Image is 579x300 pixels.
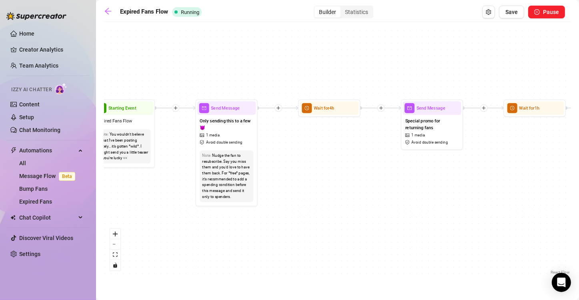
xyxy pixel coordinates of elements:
[6,12,66,20] img: logo-BBDzfeDw.svg
[405,140,411,145] span: safety-certificate
[19,114,34,120] a: Setup
[411,140,448,146] span: Avoid double sending
[10,215,16,220] img: Chat Copilot
[200,118,253,131] span: Only sending this to a few 😈
[110,260,120,270] button: toggle interactivity
[314,105,334,112] span: Wait for 4h
[507,103,517,113] span: clock-circle
[97,118,132,124] span: Expired Fans Flow
[552,273,571,292] div: Open Intercom Messenger
[314,6,373,18] div: segmented control
[195,100,258,207] div: mailSend MessageOnly sending this to a few 😈picture1 mediasafety-certificateAvoid double sendingN...
[482,106,486,110] span: plus
[19,251,40,257] a: Settings
[405,118,459,131] span: Special promo for returning fans
[528,6,565,18] button: Pause
[174,106,178,110] span: plus
[93,100,155,168] div: play-circleStarting EventExpired Fans FlowNote:You wouldn’t believe what I’ve been posting lately...
[302,103,312,113] span: clock-circle
[19,186,48,192] a: Bump Fans
[120,8,168,15] strong: Expired Fans Flow
[19,235,73,241] a: Discover Viral Videos
[379,106,383,110] span: plus
[100,132,148,161] div: You wouldn’t believe what I’ve been posting lately… it’s gotten *wild*. I might send you a little...
[202,153,250,200] div: Nudge the fan to resubscribe. Say you miss them and you'd love to have them back. For *free* page...
[19,101,40,108] a: Content
[405,103,415,113] span: mail
[543,9,559,15] span: Pause
[19,144,76,157] span: Automations
[108,105,136,112] span: Starting Event
[341,6,373,18] div: Statistics
[199,103,209,113] span: mail
[551,270,570,274] a: React Flow attribution
[110,250,120,260] button: fit view
[298,100,361,117] div: clock-circleWait for4h
[55,83,67,94] img: AI Chatter
[486,9,491,15] span: setting
[110,229,120,239] button: zoom in
[315,6,341,18] div: Builder
[519,105,539,112] span: Wait for 1h
[19,198,52,205] a: Expired Fans
[417,105,445,112] span: Send Message
[206,140,242,146] span: Avoid double sending
[104,7,112,15] span: arrow-left
[505,9,518,15] span: Save
[482,6,495,18] button: Open Exit Rules
[110,239,120,250] button: zoom out
[181,9,199,15] span: Running
[10,147,17,154] span: thunderbolt
[19,30,34,37] a: Home
[534,9,540,15] span: pause-circle
[19,62,58,69] a: Team Analytics
[110,229,120,270] div: React Flow controls
[19,43,83,56] a: Creator Analytics
[96,103,106,113] span: play-circle
[19,211,76,224] span: Chat Copilot
[206,132,220,138] span: 1 media
[499,6,524,18] button: Save Flow
[19,160,26,166] a: All
[401,100,463,150] div: mailSend MessageSpecial promo for returning fanspicture1 mediasafety-certificateAvoid double sending
[200,133,205,138] span: picture
[59,172,75,181] span: Beta
[504,100,566,117] div: clock-circleWait for1h
[11,86,52,94] span: Izzy AI Chatter
[411,132,425,138] span: 1 media
[405,133,411,138] span: picture
[19,127,60,133] a: Chat Monitoring
[276,106,280,110] span: plus
[200,140,205,145] span: safety-certificate
[211,105,240,112] span: Send Message
[19,173,78,179] a: Message FlowBeta
[104,7,116,17] a: arrow-left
